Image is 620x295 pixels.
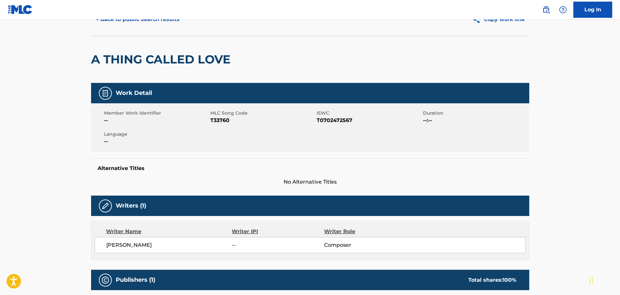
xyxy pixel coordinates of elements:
span: No Alternative Titles [91,178,529,186]
img: Publishers [101,276,109,284]
span: 100 % [503,277,516,283]
h5: Alternative Titles [98,165,523,172]
img: Work Detail [101,89,109,97]
img: Writers [101,202,109,210]
h2: A THING CALLED LOVE [91,52,234,67]
div: Total shares: [468,276,516,284]
span: -- [104,117,209,124]
span: ISWC [317,110,421,117]
div: Writer IPI [232,228,324,235]
span: -- [232,241,324,249]
img: MLC Logo [8,5,33,14]
span: T33760 [210,117,315,124]
a: Public Search [540,3,553,16]
span: [PERSON_NAME] [106,241,232,249]
h5: Publishers (1) [116,276,155,284]
div: Help [556,3,569,16]
span: Duration [423,110,528,117]
span: Member Work Identifier [104,110,209,117]
span: -- [104,138,209,145]
span: Language [104,131,209,138]
span: MLC Song Code [210,110,315,117]
img: search [542,6,550,14]
iframe: Chat Widget [588,264,620,295]
img: help [559,6,567,14]
a: Log In [573,2,612,18]
button: < Back to public search results [91,11,184,28]
button: Copy work link [468,11,529,28]
img: Copy work link [473,16,484,24]
div: Drag [590,270,593,290]
span: Composer [324,241,408,249]
h5: Work Detail [116,89,152,97]
span: T0702472567 [317,117,421,124]
div: Writer Name [106,228,232,235]
span: --:-- [423,117,528,124]
div: Writer Role [324,228,408,235]
h5: Writers (1) [116,202,146,210]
